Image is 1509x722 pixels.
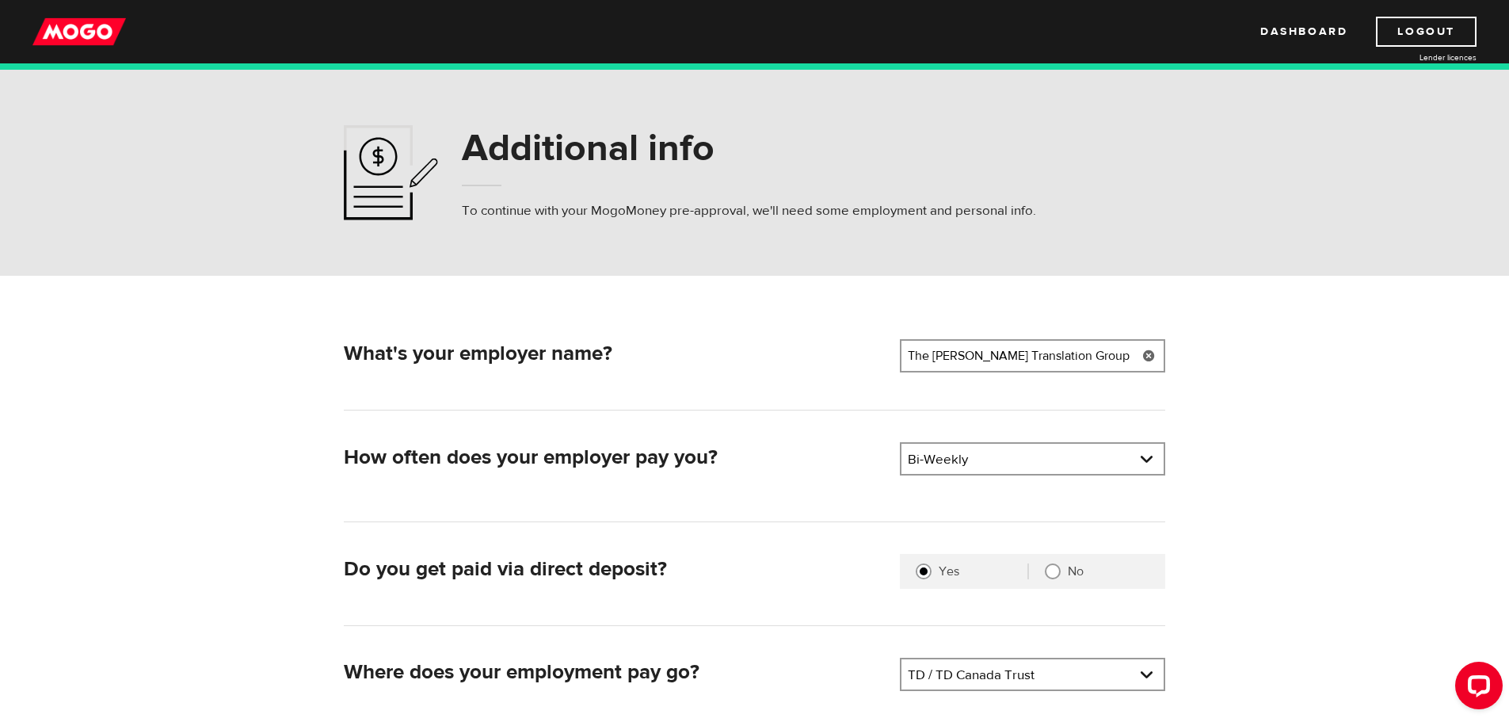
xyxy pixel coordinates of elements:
h2: How often does your employer pay you? [344,445,887,470]
a: Logout [1376,17,1477,47]
label: No [1068,563,1149,579]
h1: Additional info [462,128,1036,169]
label: Yes [939,563,1027,579]
p: To continue with your MogoMoney pre-approval, we'll need some employment and personal info. [462,201,1036,220]
a: Lender licences [1358,52,1477,63]
img: mogo_logo-11ee424be714fa7cbb0f0f49df9e16ec.png [32,17,126,47]
input: Yes [916,563,932,579]
iframe: LiveChat chat widget [1442,655,1509,722]
h2: What's your employer name? [344,342,887,366]
h2: Do you get paid via direct deposit? [344,557,887,582]
img: application-ef4f7aff46a5c1a1d42a38d909f5b40b.svg [344,125,438,220]
h2: Where does your employment pay go? [344,660,887,685]
input: No [1045,563,1061,579]
a: Dashboard [1260,17,1347,47]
